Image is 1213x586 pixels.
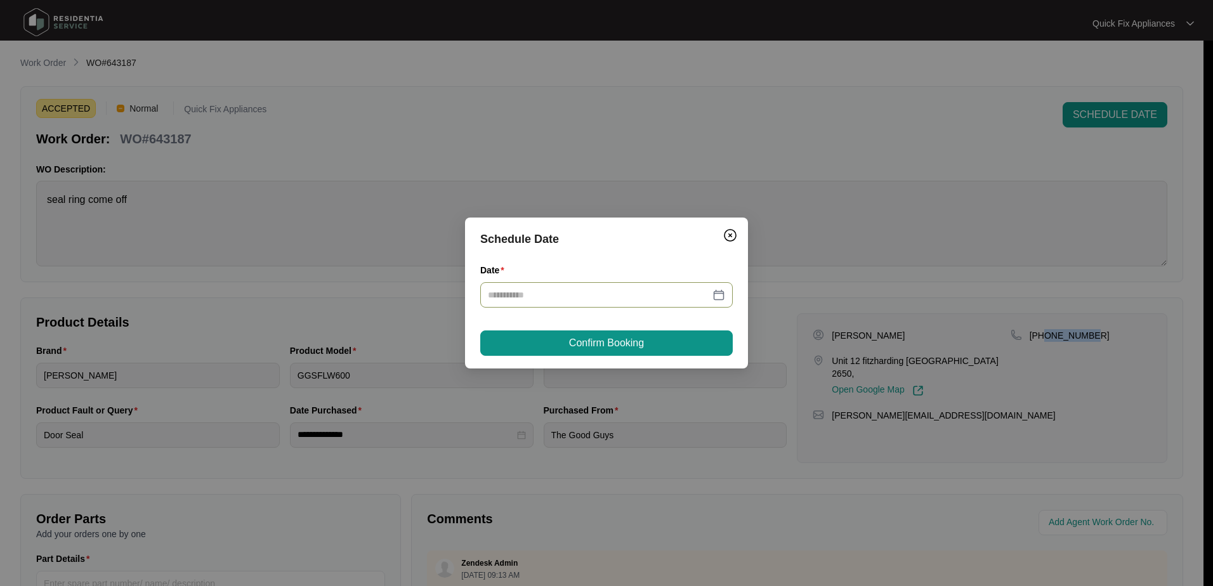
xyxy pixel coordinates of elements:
span: Confirm Booking [569,335,644,351]
button: Confirm Booking [480,330,733,356]
img: closeCircle [723,228,738,243]
input: Date [488,288,710,302]
div: Schedule Date [480,230,733,248]
label: Date [480,264,509,277]
button: Close [720,225,740,245]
